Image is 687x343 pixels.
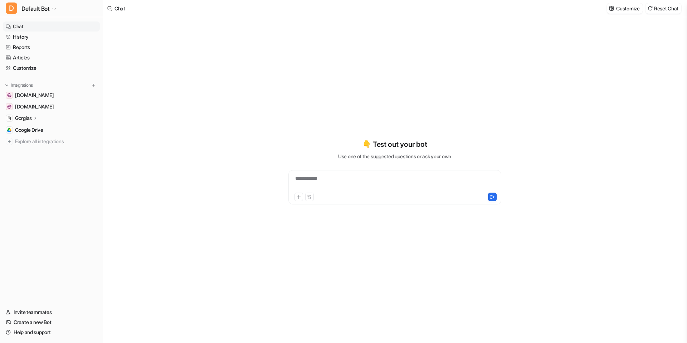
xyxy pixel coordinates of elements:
img: Google Drive [7,128,11,132]
p: Customize [616,5,639,12]
img: explore all integrations [6,138,13,145]
img: Gorgias [7,116,11,120]
span: Google Drive [15,126,43,134]
img: expand menu [4,83,9,88]
span: [DOMAIN_NAME] [15,92,54,99]
a: Explore all integrations [3,136,100,146]
p: Use one of the suggested questions or ask your own [338,153,451,160]
a: Articles [3,53,100,63]
img: sauna.space [7,105,11,109]
a: help.sauna.space[DOMAIN_NAME] [3,90,100,100]
a: Google DriveGoogle Drive [3,125,100,135]
a: Chat [3,21,100,32]
img: menu_add.svg [91,83,96,88]
button: Integrations [3,82,35,89]
a: Create a new Bot [3,317,100,327]
span: D [6,3,17,14]
span: [DOMAIN_NAME] [15,103,54,110]
span: Default Bot [21,4,50,14]
a: sauna.space[DOMAIN_NAME] [3,102,100,112]
p: Gorgias [15,115,32,122]
a: Help and support [3,327,100,337]
img: customize [609,6,614,11]
img: help.sauna.space [7,93,11,97]
p: 👇 Test out your bot [362,139,427,150]
a: Reports [3,42,100,52]
a: History [3,32,100,42]
div: Chat [114,5,125,12]
button: Reset Chat [645,3,681,14]
span: Explore all integrations [15,136,97,147]
img: reset [648,6,653,11]
a: Customize [3,63,100,73]
button: Customize [607,3,642,14]
p: Integrations [11,82,33,88]
a: Invite teammates [3,307,100,317]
